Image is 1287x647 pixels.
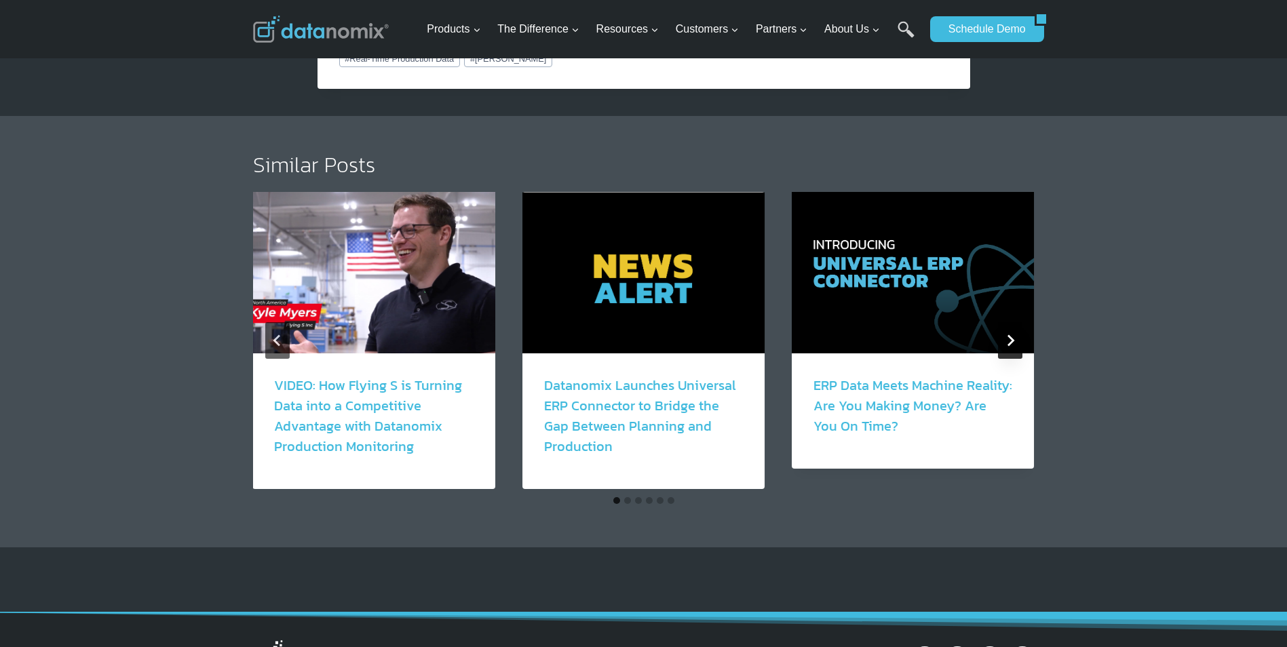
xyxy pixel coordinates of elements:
[252,192,495,489] div: 1 of 6
[421,7,923,52] nav: Primary Navigation
[522,192,765,489] div: 2 of 6
[252,192,495,353] img: VIDEO: How Flying S is Turning Data into a Competitive Advantage with Datanomix Production Monito...
[427,20,480,38] span: Products
[898,21,915,52] a: Search
[596,20,659,38] span: Resources
[265,322,290,359] button: Go to last slide
[274,375,462,456] a: VIDEO: How Flying S is Turning Data into a Competitive Advantage with Datanomix Production Monito...
[345,54,349,64] span: #
[464,51,552,67] a: #[PERSON_NAME]
[930,16,1035,42] a: Schedule Demo
[253,154,1035,176] h2: Similar Posts
[613,497,620,504] button: Go to slide 1
[635,497,642,504] button: Go to slide 3
[253,16,389,43] img: Datanomix
[544,375,736,456] a: Datanomix Launches Universal ERP Connector to Bridge the Gap Between Planning and Production
[253,495,1035,506] ul: Select a slide to show
[657,497,664,504] button: Go to slide 5
[813,375,1012,436] a: ERP Data Meets Machine Reality: Are You Making Money? Are You On Time?
[624,497,631,504] button: Go to slide 2
[497,20,579,38] span: The Difference
[756,20,807,38] span: Partners
[792,192,1034,353] img: How the Datanomix Universal ERP Connector Transforms Job Performance & ERP Insights
[668,497,674,504] button: Go to slide 6
[522,192,765,353] img: Datanomix News Alert
[998,322,1022,359] button: Next
[824,20,880,38] span: About Us
[470,54,475,64] span: #
[676,20,739,38] span: Customers
[646,497,653,504] button: Go to slide 4
[339,51,460,67] a: #Real-Time Production Data
[792,192,1034,489] div: 3 of 6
